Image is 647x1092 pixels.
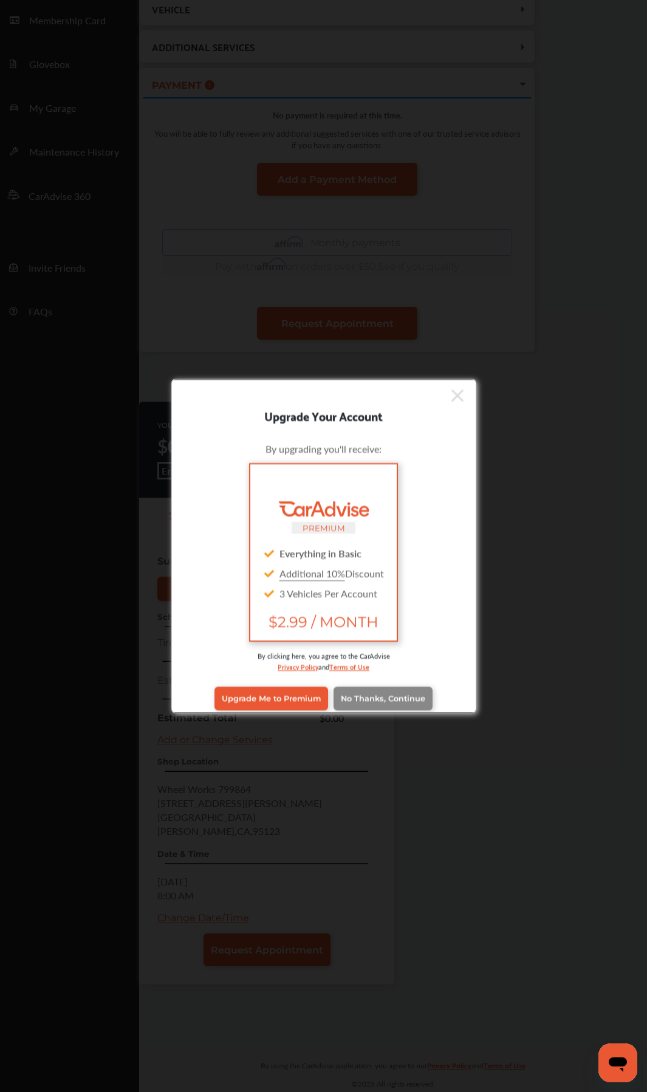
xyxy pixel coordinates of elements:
a: No Thanks, Continue [334,687,433,710]
span: No Thanks, Continue [341,694,425,703]
div: By upgrading you'll receive: [190,441,457,455]
span: Upgrade Me to Premium [222,694,321,703]
span: Discount [279,566,384,580]
a: Terms of Use [329,660,369,671]
small: PREMIUM [303,523,345,532]
a: Upgrade Me to Premium [214,687,328,710]
div: Upgrade Your Account [172,405,476,425]
div: By clicking here, you agree to the CarAdvise and [190,650,457,684]
div: 3 Vehicles Per Account [260,583,386,603]
a: Privacy Policy [278,660,318,671]
span: $2.99 / MONTH [260,613,386,630]
iframe: Button to launch messaging window [598,1043,637,1082]
u: Additional 10% [279,566,345,580]
strong: Everything in Basic [279,546,361,560]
